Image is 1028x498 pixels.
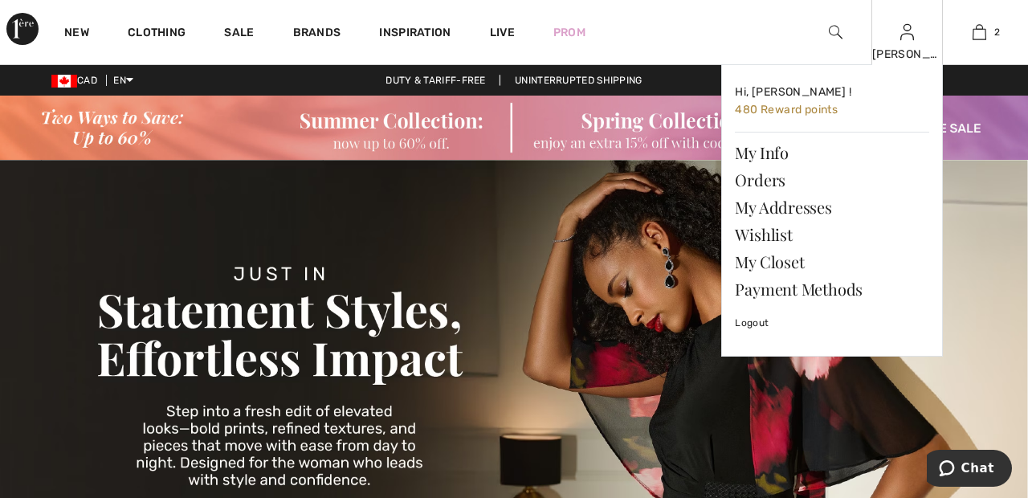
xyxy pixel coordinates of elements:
[735,194,929,221] a: My Addresses
[735,303,929,343] a: Logout
[735,85,851,99] span: Hi, [PERSON_NAME] !
[6,13,39,45] img: 1ère Avenue
[379,26,451,43] span: Inspiration
[900,24,914,39] a: Sign In
[51,75,104,86] span: CAD
[829,22,842,42] img: search the website
[900,22,914,42] img: My Info
[735,276,929,303] a: Payment Methods
[735,103,838,116] span: 480 Reward points
[113,75,133,86] span: EN
[735,166,929,194] a: Orders
[735,78,929,125] a: Hi, [PERSON_NAME] ! 480 Reward points
[973,22,986,42] img: My Bag
[128,26,186,43] a: Clothing
[735,221,929,248] a: Wishlist
[944,22,1014,42] a: 2
[224,26,254,43] a: Sale
[293,26,341,43] a: Brands
[994,25,1000,39] span: 2
[490,24,515,41] a: Live
[735,139,929,166] a: My Info
[927,450,1012,490] iframe: Opens a widget where you can chat to one of our agents
[51,75,77,88] img: Canadian Dollar
[553,24,585,41] a: Prom
[64,26,89,43] a: New
[735,248,929,276] a: My Closet
[872,46,943,63] div: [PERSON_NAME]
